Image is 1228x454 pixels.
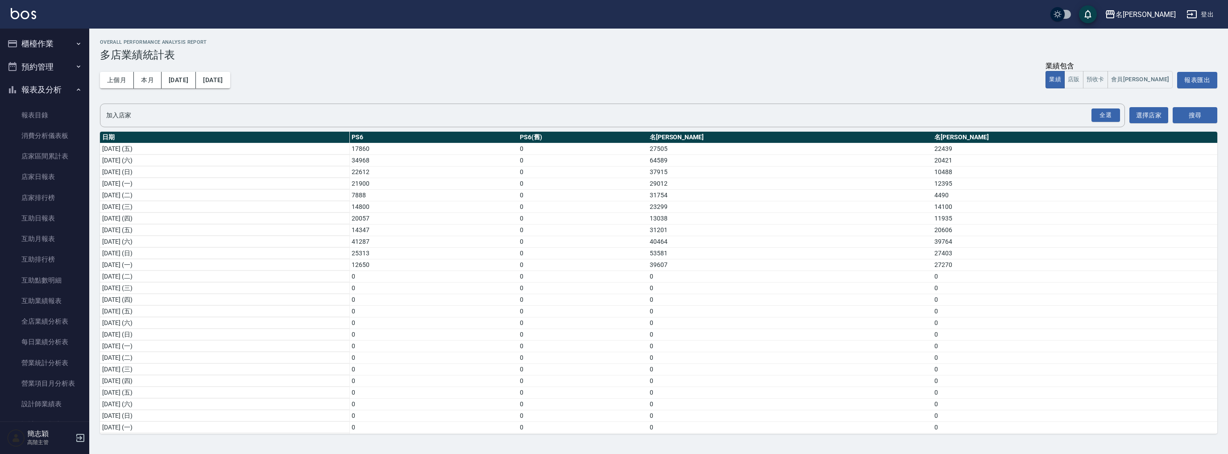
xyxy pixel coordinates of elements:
[647,189,933,201] td: 31754
[518,294,647,305] td: 0
[518,259,647,271] td: 0
[349,201,518,212] td: 14800
[647,352,933,363] td: 0
[196,72,230,88] button: [DATE]
[647,329,933,340] td: 0
[647,398,933,410] td: 0
[349,294,518,305] td: 0
[518,178,647,189] td: 0
[100,433,349,445] td: [DATE] (二)
[932,212,1217,224] td: 11935
[647,247,933,259] td: 53581
[932,154,1217,166] td: 20421
[100,236,349,247] td: [DATE] (六)
[100,294,349,305] td: [DATE] (四)
[932,189,1217,201] td: 4490
[518,132,647,143] th: PS6(舊)
[4,32,86,55] button: 櫃檯作業
[932,271,1217,282] td: 0
[518,387,647,398] td: 0
[518,236,647,247] td: 0
[1183,6,1217,23] button: 登出
[647,387,933,398] td: 0
[349,375,518,387] td: 0
[518,271,647,282] td: 0
[932,421,1217,433] td: 0
[100,49,1217,61] h3: 多店業績統計表
[518,305,647,317] td: 0
[932,166,1217,178] td: 10488
[518,224,647,236] td: 0
[349,271,518,282] td: 0
[518,201,647,212] td: 0
[4,125,86,146] a: 消費分析儀表板
[932,247,1217,259] td: 27403
[4,270,86,291] a: 互助點數明細
[4,229,86,249] a: 互助月報表
[518,340,647,352] td: 0
[11,8,36,19] img: Logo
[932,340,1217,352] td: 0
[349,236,518,247] td: 41287
[1045,62,1173,71] div: 業績包含
[100,352,349,363] td: [DATE] (二)
[100,329,349,340] td: [DATE] (日)
[932,236,1217,247] td: 39764
[647,421,933,433] td: 0
[932,201,1217,212] td: 14100
[518,143,647,154] td: 0
[100,178,349,189] td: [DATE] (一)
[100,143,349,154] td: [DATE] (五)
[27,438,73,446] p: 高階主管
[932,224,1217,236] td: 20606
[4,55,86,79] button: 預約管理
[647,271,933,282] td: 0
[1116,9,1176,20] div: 名[PERSON_NAME]
[518,317,647,329] td: 0
[647,317,933,329] td: 0
[518,212,647,224] td: 0
[349,224,518,236] td: 14347
[518,398,647,410] td: 0
[349,421,518,433] td: 0
[349,387,518,398] td: 0
[100,282,349,294] td: [DATE] (三)
[647,143,933,154] td: 27505
[932,178,1217,189] td: 12395
[349,178,518,189] td: 21900
[27,429,73,438] h5: 簡志穎
[647,294,933,305] td: 0
[134,72,162,88] button: 本月
[100,189,349,201] td: [DATE] (二)
[100,340,349,352] td: [DATE] (一)
[518,421,647,433] td: 0
[100,72,134,88] button: 上個月
[518,154,647,166] td: 0
[932,317,1217,329] td: 0
[1079,5,1097,23] button: save
[647,410,933,421] td: 0
[647,363,933,375] td: 0
[932,352,1217,363] td: 0
[1045,71,1065,88] button: 業績
[932,433,1217,445] td: 0
[1129,107,1168,124] button: 選擇店家
[349,282,518,294] td: 0
[1064,71,1083,88] button: 店販
[100,410,349,421] td: [DATE] (日)
[932,259,1217,271] td: 27270
[932,363,1217,375] td: 0
[100,259,349,271] td: [DATE] (一)
[932,329,1217,340] td: 0
[1101,5,1179,24] button: 名[PERSON_NAME]
[100,132,349,143] th: 日期
[518,375,647,387] td: 0
[100,224,349,236] td: [DATE] (五)
[647,224,933,236] td: 31201
[349,352,518,363] td: 0
[1083,71,1108,88] button: 預收卡
[647,433,933,445] td: 0
[1108,71,1173,88] button: 會員[PERSON_NAME]
[932,282,1217,294] td: 0
[100,166,349,178] td: [DATE] (日)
